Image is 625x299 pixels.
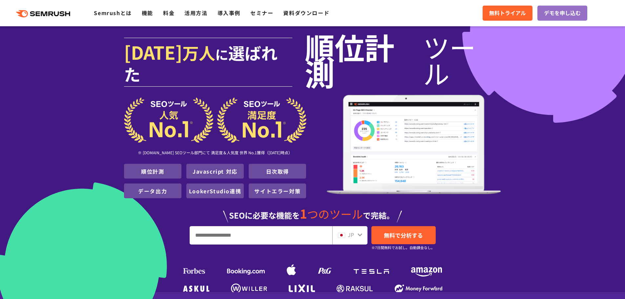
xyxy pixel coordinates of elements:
a: 無料トライアル [483,6,532,21]
a: 日次取得 [266,167,289,175]
small: ※7日間無料でお試し。自動課金なし。 [371,245,435,251]
a: 順位計測 [141,167,164,175]
span: つのツール [307,206,363,222]
a: 無料で分析する [371,226,436,244]
a: デモを申し込む [537,6,587,21]
span: 1 [300,204,307,222]
input: URL、キーワードを入力してください [190,226,332,244]
span: [DATE] [124,39,182,65]
a: 機能 [142,9,153,17]
span: 無料トライアル [489,9,526,17]
a: セミナー [250,9,273,17]
a: Semrushとは [94,9,132,17]
span: ツール [423,33,501,86]
a: サイトエラー対策 [254,187,301,195]
a: 資料ダウンロード [283,9,329,17]
a: LookerStudio連携 [189,187,241,195]
span: 選ばれた [124,41,278,86]
a: 料金 [163,9,175,17]
span: に [215,45,228,64]
span: 順位計測 [305,33,423,86]
span: 万人 [182,41,215,64]
span: 無料で分析する [384,231,423,239]
a: 導入事例 [218,9,240,17]
a: 活用方法 [184,9,207,17]
a: データ出力 [138,187,167,195]
span: デモを申し込む [544,9,581,17]
div: ※ [DOMAIN_NAME] SEOツール部門にて 満足度＆人気度 世界 No.1獲得（[DATE]時点） [124,143,306,164]
span: で完結。 [363,209,394,221]
span: JP [348,231,354,239]
div: SEOに必要な機能を [124,201,501,223]
a: Javascript 対応 [193,167,238,175]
